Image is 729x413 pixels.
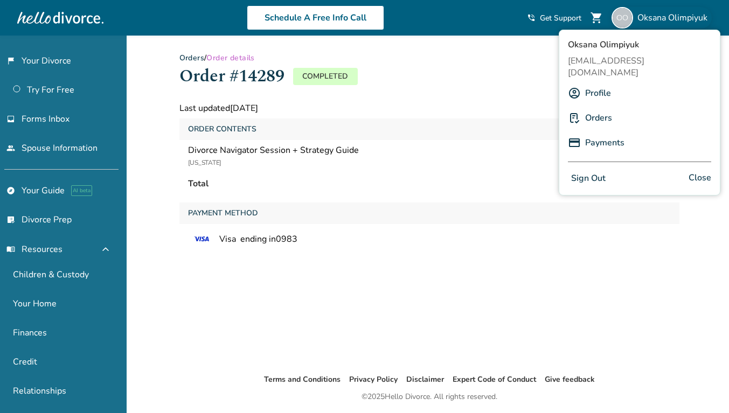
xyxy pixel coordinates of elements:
span: Visa [219,233,236,245]
li: Disclaimer [406,373,444,386]
a: Privacy Policy [349,374,398,384]
span: Resources [6,243,63,255]
span: people [6,144,15,152]
span: Close [689,171,711,186]
div: / [179,53,679,63]
li: Give feedback [545,373,595,386]
div: Last updated [DATE] [179,102,679,114]
span: Oksana Olimpiyuk [568,39,711,51]
img: oolimpiyuk@gmail.com [612,7,633,29]
span: inbox [6,115,15,123]
span: list_alt_check [6,215,15,224]
span: shopping_cart [590,11,603,24]
span: Payment Method [188,207,258,220]
img: P [568,136,581,149]
span: Order details [206,53,254,63]
a: Orders [585,108,612,128]
span: Oksana Olimpiyuk [637,12,712,24]
div: [US_STATE] [188,156,359,169]
a: Profile [585,83,611,103]
a: Orders [179,53,205,63]
span: Get Support [540,13,581,23]
span: expand_less [99,243,112,256]
iframe: Chat Widget [675,361,729,413]
p: Completed [293,68,358,85]
div: © 2025 Hello Divorce. All rights reserved. [362,390,497,403]
button: Sign Out [568,171,609,186]
a: phone_in_talkGet Support [527,13,581,23]
span: [EMAIL_ADDRESS][DOMAIN_NAME] [568,55,711,79]
span: Forms Inbox [22,113,70,125]
h1: Order #14289 [179,63,284,89]
a: Schedule A Free Info Call [247,5,384,30]
a: Expert Code of Conduct [453,374,536,384]
span: AI beta [71,185,92,196]
span: phone_in_talk [527,13,536,22]
div: Divorce Navigator Session + Strategy Guide [188,144,359,169]
img: P [568,111,581,124]
span: Total [188,178,209,190]
span: Order Contents [188,123,256,136]
div: ending in 0983 [179,224,679,254]
span: flag_2 [6,57,15,65]
a: Terms and Conditions [264,374,341,384]
img: A [568,87,581,100]
span: menu_book [6,245,15,254]
a: Payments [585,132,624,153]
span: explore [6,186,15,195]
img: VISA [188,233,215,246]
